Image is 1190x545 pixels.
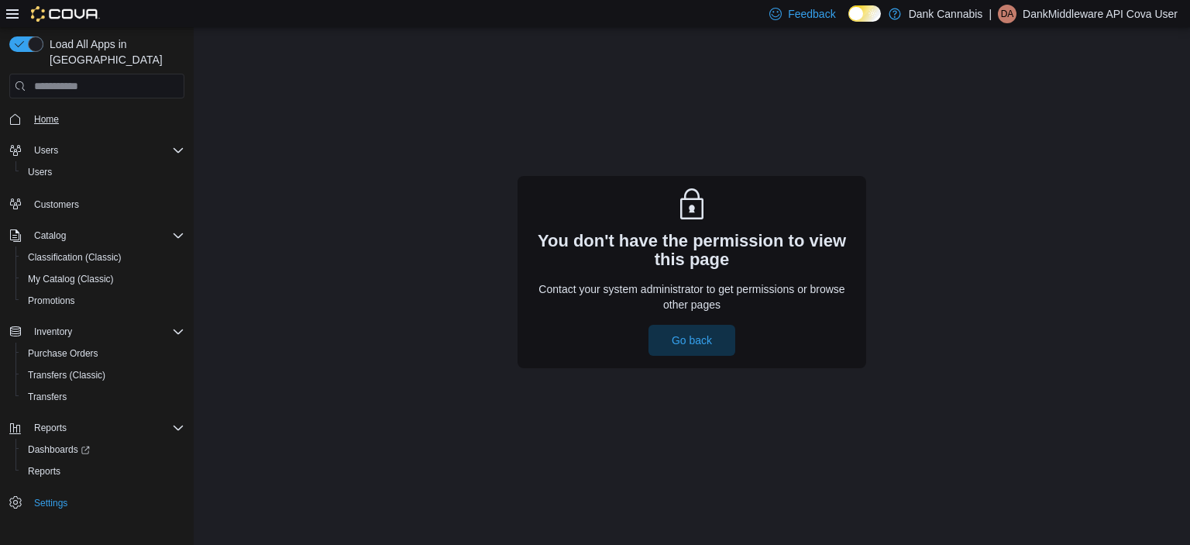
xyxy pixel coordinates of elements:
div: DankMiddleware API Cova User [998,5,1016,23]
button: Users [15,161,191,183]
span: Dashboards [22,440,184,459]
p: Dank Cannabis [909,5,983,23]
button: Purchase Orders [15,343,191,364]
button: Users [28,141,64,160]
span: My Catalog (Classic) [28,273,114,285]
a: Home [28,110,65,129]
a: Reports [22,462,67,481]
span: Load All Apps in [GEOGRAPHIC_DATA] [43,36,184,67]
button: Inventory [3,321,191,343]
a: Users [22,163,58,181]
button: Transfers [15,386,191,408]
span: Purchase Orders [28,347,98,360]
p: Contact your system administrator to get permissions or browse other pages [530,281,854,312]
h3: You don't have the permission to view this page [530,232,854,269]
img: Cova [31,6,100,22]
span: Reports [28,419,184,437]
a: Dashboards [22,440,96,459]
a: Transfers (Classic) [22,366,112,385]
span: Users [34,144,58,157]
a: Promotions [22,291,81,310]
span: Promotions [28,295,75,307]
span: Settings [34,497,67,509]
a: Transfers [22,388,73,406]
button: Customers [3,192,191,215]
span: Promotions [22,291,184,310]
span: Feedback [788,6,835,22]
span: Home [28,109,184,129]
span: Users [22,163,184,181]
button: Reports [3,417,191,439]
span: Customers [34,198,79,211]
span: Transfers [22,388,184,406]
span: Inventory [28,323,184,341]
span: Home [34,113,59,126]
span: Catalog [34,229,66,242]
span: Customers [28,194,184,213]
span: My Catalog (Classic) [22,270,184,288]
a: Customers [28,195,85,214]
a: Dashboards [15,439,191,460]
button: Users [3,140,191,161]
span: Purchase Orders [22,344,184,363]
span: Reports [34,422,67,434]
button: Reports [15,460,191,482]
span: Users [28,141,184,160]
span: Reports [22,462,184,481]
button: Settings [3,492,191,514]
span: Transfers (Classic) [22,366,184,385]
a: Settings [28,494,74,512]
p: | [989,5,992,23]
button: Transfers (Classic) [15,364,191,386]
span: DA [1001,5,1014,23]
button: My Catalog (Classic) [15,268,191,290]
span: Dashboards [28,443,90,456]
span: Inventory [34,326,72,338]
span: Reports [28,465,60,478]
span: Classification (Classic) [22,248,184,267]
button: Home [3,108,191,130]
a: Purchase Orders [22,344,105,363]
button: Catalog [3,225,191,247]
button: Catalog [28,226,72,245]
span: Go back [672,333,712,348]
button: Reports [28,419,73,437]
span: Transfers (Classic) [28,369,105,381]
a: Classification (Classic) [22,248,128,267]
span: Classification (Classic) [28,251,122,264]
span: Transfers [28,391,67,403]
button: Classification (Classic) [15,247,191,268]
span: Users [28,166,52,178]
button: Promotions [15,290,191,312]
a: My Catalog (Classic) [22,270,120,288]
button: Go back [648,325,735,356]
input: Dark Mode [848,5,881,22]
span: Catalog [28,226,184,245]
button: Inventory [28,323,78,341]
span: Settings [28,493,184,512]
p: DankMiddleware API Cova User [1023,5,1178,23]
